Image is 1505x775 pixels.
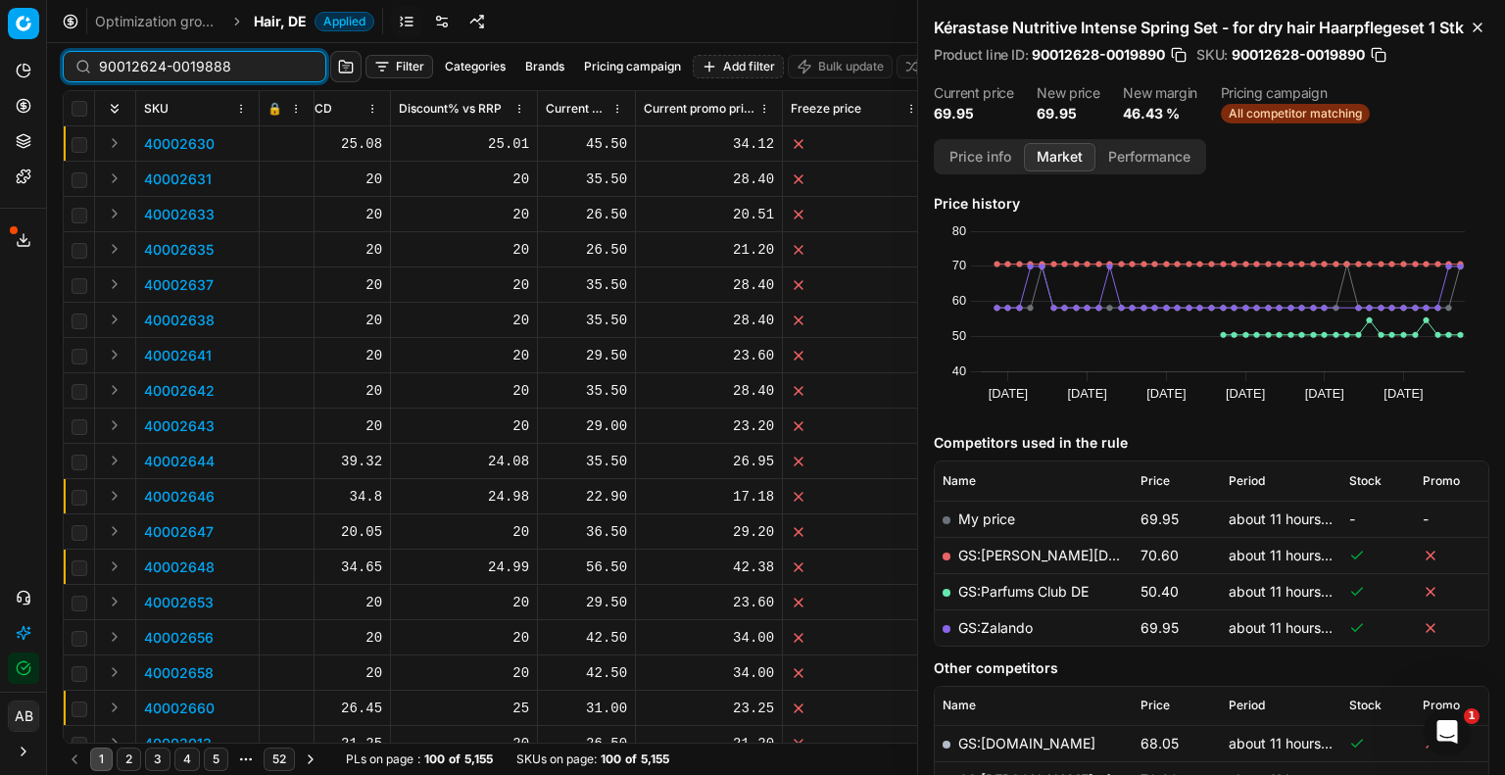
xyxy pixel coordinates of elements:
span: 90012628-0019890 [1232,45,1365,65]
p: 40002637 [144,275,214,295]
button: Expand [103,131,126,155]
button: 3 [145,748,170,771]
div: 29.00 [546,416,627,436]
text: [DATE] [989,386,1028,401]
div: 20.05 [252,522,382,542]
span: Period [1229,698,1265,713]
div: 26.50 [546,240,627,260]
button: 4 [174,748,200,771]
span: about 11 hours ago [1229,547,1349,563]
div: 25.08 [252,134,382,154]
span: Stock [1349,698,1382,713]
div: : [346,751,493,767]
span: 50.40 [1141,583,1179,600]
div: 22.90 [546,487,627,507]
span: Name [943,698,976,713]
a: Optimization groups [95,12,220,31]
span: AB [9,702,38,731]
div: 20 [252,170,382,189]
div: 25 [399,699,529,718]
td: - [1341,501,1415,537]
div: 56.50 [546,557,627,577]
button: 1 [90,748,113,771]
dt: New margin [1123,86,1197,100]
button: Expand [103,625,126,649]
button: Categories [437,55,513,78]
h5: Price history [934,194,1489,214]
button: Expand [103,449,126,472]
button: 40002641 [144,346,212,365]
div: 20 [399,240,529,260]
dd: 46.43 % [1123,104,1197,123]
span: Hair, DE [254,12,307,31]
span: Promo [1423,473,1460,489]
div: 20 [399,311,529,330]
button: 40002646 [144,487,215,507]
text: 50 [952,328,966,343]
div: 20 [399,416,529,436]
button: 52 [264,748,295,771]
p: 40002647 [144,522,214,542]
span: SKU : [1196,48,1228,62]
span: Current price [546,101,607,117]
span: 70.60 [1141,547,1179,563]
div: 34.65 [252,557,382,577]
span: Current promo price [644,101,754,117]
strong: 100 [424,751,445,767]
div: 29.50 [546,346,627,365]
strong: 5,155 [464,751,493,767]
strong: 100 [601,751,621,767]
span: Hair, DEApplied [254,12,374,31]
span: 90012628-0019890 [1032,45,1165,65]
span: Price [1141,698,1170,713]
a: GS:Zalando [958,619,1033,636]
dt: New price [1037,86,1099,100]
text: 70 [952,258,966,272]
iframe: Intercom live chat [1424,708,1471,755]
span: Price [1141,473,1170,489]
button: Expand all [103,97,126,121]
strong: 5,155 [641,751,669,767]
div: 24.08 [399,452,529,471]
span: 69.95 [1141,510,1179,527]
div: 23.20 [644,416,774,436]
div: 28.40 [644,311,774,330]
button: 40002656 [144,628,214,648]
button: Go to previous page [63,748,86,771]
div: 25.01 [399,134,529,154]
h5: Other competitors [934,658,1489,678]
button: 5 [204,748,228,771]
nav: pagination [63,746,322,773]
span: Period [1229,473,1265,489]
div: 23.60 [644,346,774,365]
div: 28.40 [644,275,774,295]
div: 20 [252,416,382,436]
div: 20 [399,593,529,612]
button: 40002643 [144,416,215,436]
button: Expand [103,731,126,754]
h5: Competitors used in the rule [934,433,1489,453]
div: 28.40 [644,170,774,189]
input: Search by SKU or title [99,57,314,76]
strong: of [449,751,461,767]
button: Expand [103,378,126,402]
div: 20 [252,628,382,648]
div: 20 [252,311,382,330]
text: [DATE] [1146,386,1186,401]
div: 20 [399,628,529,648]
text: [DATE] [1384,386,1423,401]
div: 26.50 [546,734,627,753]
button: Expand [103,202,126,225]
div: 35.50 [546,311,627,330]
button: 40002648 [144,557,215,577]
strong: of [625,751,637,767]
div: 36.50 [546,522,627,542]
div: 20 [252,275,382,295]
button: 40002658 [144,663,214,683]
p: 40002635 [144,240,214,260]
button: Expand [103,308,126,331]
dd: 69.95 [1037,104,1099,123]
